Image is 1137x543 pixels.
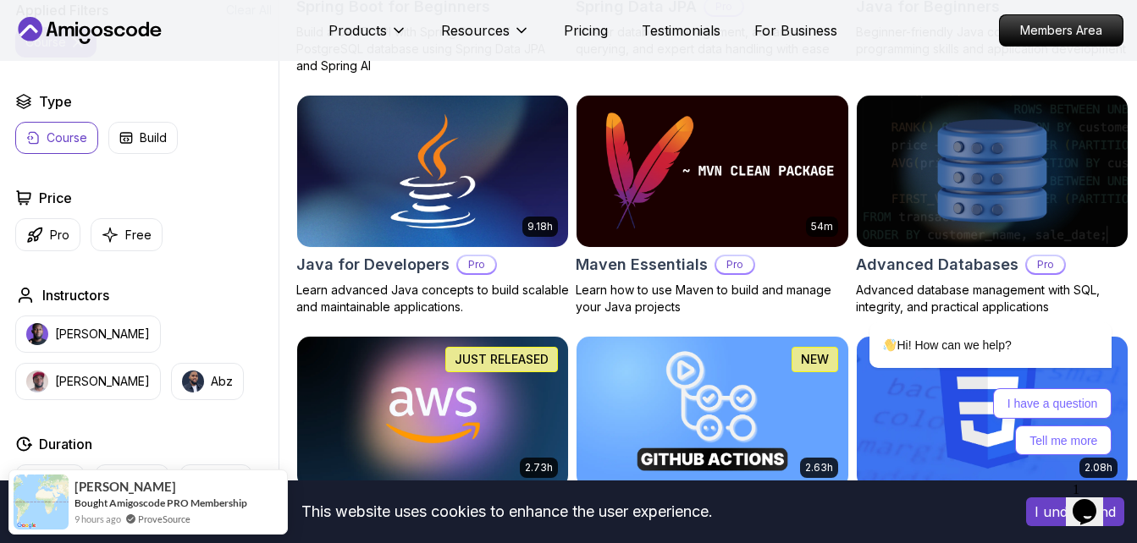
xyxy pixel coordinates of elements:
p: 9.18h [527,220,553,233]
img: Maven Essentials card [577,96,847,247]
h2: Maven Essentials [576,253,708,277]
a: Pricing [564,20,608,41]
a: Java for Developers card9.18hJava for DevelopersProLearn advanced Java concepts to build scalable... [296,95,569,315]
div: This website uses cookies to enhance the user experience. [13,493,1001,530]
p: 2.73h [525,461,553,474]
iframe: chat widget [815,189,1120,467]
button: Free [91,218,163,251]
img: instructor img [182,370,204,392]
span: Bought [75,496,108,509]
p: JUST RELEASED [455,351,549,368]
span: 9 hours ago [75,512,121,526]
button: Accept cookies [1026,497,1124,526]
a: ProveSource [138,512,190,526]
img: Java for Developers card [290,91,575,250]
p: Pro [458,256,495,273]
p: Learn advanced Java concepts to build scalable and maintainable applications. [296,282,569,315]
a: Testimonials [642,20,720,41]
p: Members Area [1000,15,1123,46]
h2: Java for Developers [296,253,450,277]
img: instructor img [26,370,48,392]
p: [PERSON_NAME] [55,373,150,390]
p: Learn how to use Maven to build and manage your Java projects [576,282,848,315]
p: 2.63h [805,461,833,474]
img: provesource social proof notification image [14,474,69,529]
h2: Duration [39,434,92,454]
p: Products [328,20,387,41]
span: [PERSON_NAME] [75,480,176,494]
p: [PERSON_NAME] [55,326,150,343]
h2: Price [39,188,72,208]
button: instructor img[PERSON_NAME] [15,315,161,353]
a: For Business [754,20,837,41]
button: Build [108,122,178,154]
button: 0-1 Hour [15,464,85,496]
p: Resources [441,20,510,41]
p: Pro [716,256,753,273]
a: Advanced Databases cardAdvanced DatabasesProAdvanced database management with SQL, integrity, and... [856,95,1129,315]
p: NEW [801,351,829,368]
h2: Instructors [42,285,109,305]
p: 54m [811,220,833,233]
p: Build [140,129,167,146]
button: Course [15,122,98,154]
h2: Type [39,91,72,112]
p: Free [125,227,152,244]
img: AWS for Developers card [297,337,568,488]
a: Amigoscode PRO Membership [109,496,247,509]
a: Maven Essentials card54mMaven EssentialsProLearn how to use Maven to build and manage your Java p... [576,95,848,315]
button: Products [328,20,407,54]
p: Pro [50,227,69,244]
img: CI/CD with GitHub Actions card [577,337,847,488]
button: instructor imgAbz [171,363,244,400]
p: Course [47,129,87,146]
img: Advanced Databases card [857,96,1128,247]
button: Pro [15,218,80,251]
button: +3 Hours [179,464,252,496]
button: instructor img[PERSON_NAME] [15,363,161,400]
a: Members Area [999,14,1123,47]
button: 1-3 Hours [95,464,169,496]
iframe: chat widget [1066,475,1120,526]
img: instructor img [26,323,48,345]
p: Abz [211,373,233,390]
p: 2.08h [1085,461,1112,474]
button: Resources [441,20,530,54]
